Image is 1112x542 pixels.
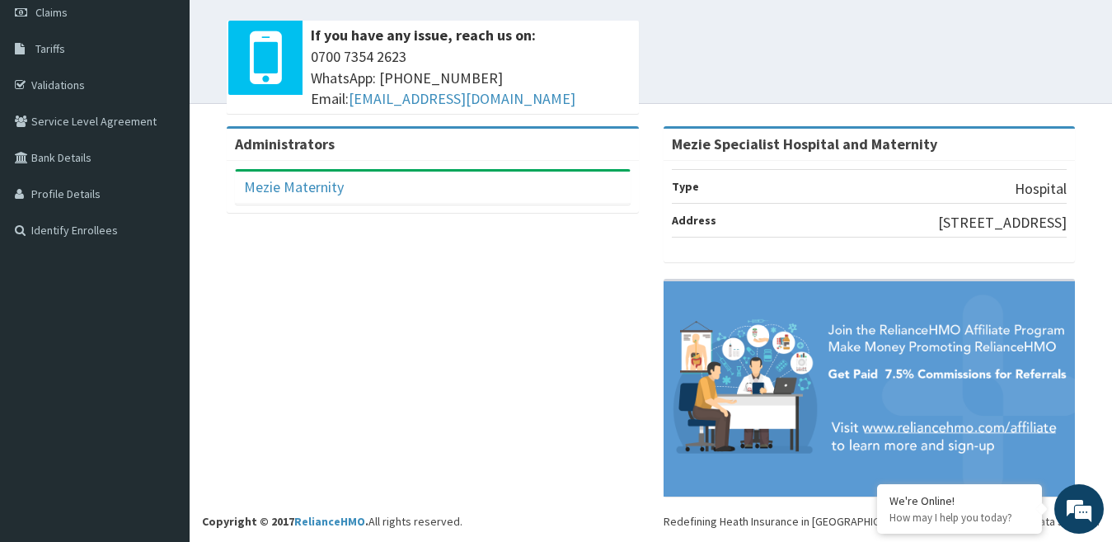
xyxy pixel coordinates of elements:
div: We're Online! [889,493,1030,508]
p: Hospital [1015,178,1067,200]
strong: Mezie Specialist Hospital and Maternity [672,134,937,153]
textarea: Type your message and hit 'Enter' [8,364,314,422]
span: We're online! [96,164,228,331]
a: Mezie Maternity [244,177,344,196]
div: Redefining Heath Insurance in [GEOGRAPHIC_DATA] using Telemedicine and Data Science! [664,513,1100,530]
strong: Copyright © 2017 . [202,514,368,529]
div: Minimize live chat window [270,8,310,48]
p: How may I help you today? [889,511,1030,525]
img: d_794563401_company_1708531726252_794563401 [30,82,67,124]
span: Claims [35,5,68,20]
div: Chat with us now [86,92,277,114]
img: provider-team-banner.png [664,281,1076,497]
p: [STREET_ADDRESS] [938,212,1067,233]
span: Tariffs [35,41,65,56]
a: RelianceHMO [294,514,365,529]
b: If you have any issue, reach us on: [311,26,536,45]
a: [EMAIL_ADDRESS][DOMAIN_NAME] [349,89,575,108]
b: Address [672,213,716,228]
b: Type [672,179,699,194]
span: 0700 7354 2623 WhatsApp: [PHONE_NUMBER] Email: [311,46,631,110]
footer: All rights reserved. [190,103,1112,542]
b: Administrators [235,134,335,153]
